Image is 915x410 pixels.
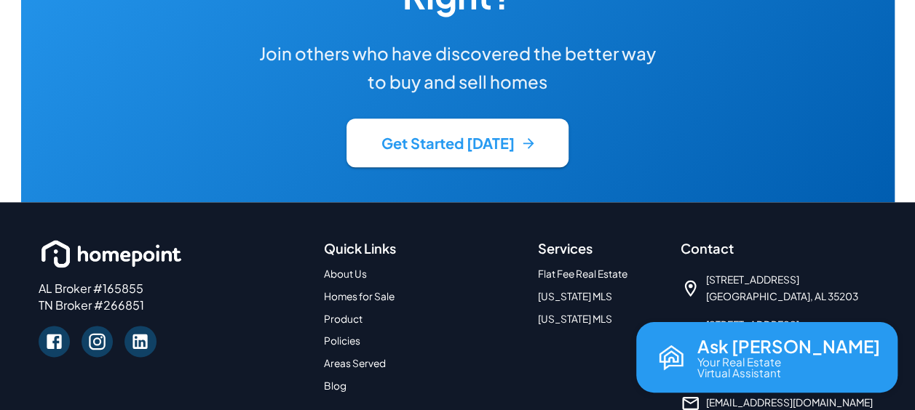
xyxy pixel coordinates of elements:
img: Reva [654,340,689,375]
a: [US_STATE] MLS [538,313,612,325]
a: Product [324,313,363,325]
a: Policies [324,334,360,347]
h6: Join others who have discovered the better way to buy and sell homes [257,39,659,95]
span: [STREET_ADDRESS] [GEOGRAPHIC_DATA], AL 35203 [706,272,858,305]
a: Areas Served [324,357,386,369]
a: About Us [324,268,367,280]
a: Blog [324,379,346,392]
p: Ask [PERSON_NAME] [697,337,880,355]
a: [US_STATE] MLS [538,290,612,302]
h6: Quick Links [324,237,520,260]
span: [STREET_ADDRESS] [GEOGRAPHIC_DATA] [706,317,810,350]
h6: Contact [681,237,877,260]
a: [EMAIL_ADDRESS][DOMAIN_NAME] [706,396,873,409]
a: Homes for Sale [324,290,395,302]
h6: Services [538,237,663,260]
button: Get Started [DATE] [346,118,569,167]
p: Your Real Estate Virtual Assistant [697,356,781,378]
img: homepoint_logo_white_horz.png [39,237,184,270]
p: AL Broker #165855 TN Broker #266851 [39,281,306,314]
a: Flat Fee Real Estate [538,268,627,280]
button: Open chat with Reva [636,322,898,393]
